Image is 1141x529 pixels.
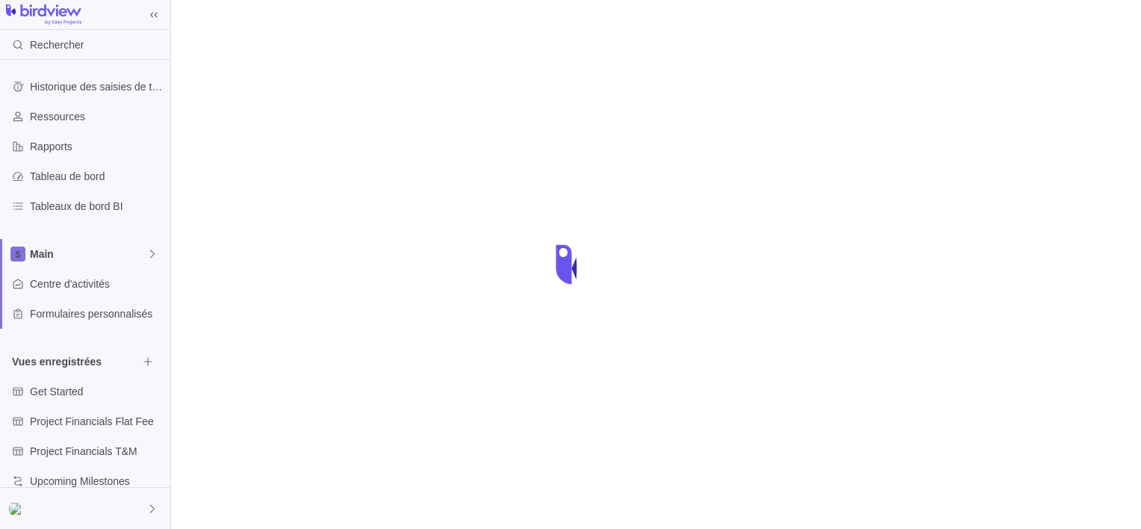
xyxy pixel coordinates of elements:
[30,109,164,124] span: Ressources
[30,444,164,459] span: Project Financials T&M
[30,139,164,154] span: Rapports
[30,474,164,489] span: Upcoming Milestones
[12,354,137,369] span: Vues enregistrées
[30,37,84,52] span: Rechercher
[9,500,27,518] div: Claire Li
[541,235,600,294] div: loading
[30,247,146,262] span: Main
[9,503,27,515] img: Show
[137,351,158,372] span: Parcourir les vues
[30,79,164,94] span: Historique des saisies de temps
[30,199,164,214] span: Tableaux de bord BI
[30,384,164,399] span: Get Started
[30,306,164,321] span: Formulaires personnalisés
[30,414,164,429] span: Project Financials Flat Fee
[30,169,164,184] span: Tableau de bord
[30,276,164,291] span: Centre d'activités
[6,4,81,25] img: logo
